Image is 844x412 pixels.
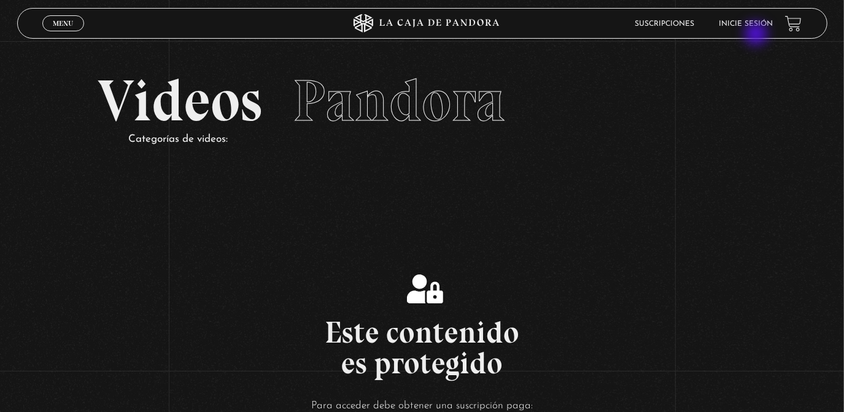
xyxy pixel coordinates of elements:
span: Cerrar [48,30,77,39]
p: Categorías de videos: [129,130,746,149]
span: Pandora [293,66,506,136]
a: View your shopping cart [785,15,802,32]
h2: Videos [98,72,746,130]
a: Suscripciones [635,20,694,28]
span: Menu [53,20,73,27]
a: Inicie sesión [719,20,773,28]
